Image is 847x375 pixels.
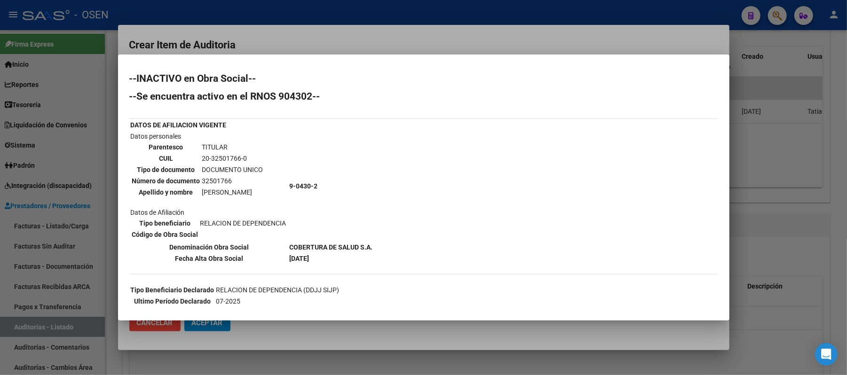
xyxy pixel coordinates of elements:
td: DOCUMENTO UNICO [202,164,264,175]
td: RELACION DE DEPENDENCIA (DDJJ SIJP) [216,285,340,295]
th: CUIL [132,153,201,164]
th: Fecha Alta Obra Social [130,253,288,264]
th: Parentesco [132,142,201,152]
th: Tipo Beneficiario Declarado [130,285,215,295]
th: Número de documento [132,176,201,186]
b: DATOS DE AFILIACION VIGENTE [131,121,227,129]
b: 9-0430-2 [290,182,318,190]
b: COBERTURA DE SALUD S.A. [290,243,373,251]
td: 32501766 [202,176,264,186]
td: [PERSON_NAME] [202,187,264,197]
h2: --INACTIVO en Obra Social-- [129,74,718,83]
td: 07-2025 [216,296,340,306]
b: [DATE] [290,255,309,262]
div: Open Intercom Messenger [815,343,838,366]
h2: --Se encuentra activo en el RNOS 904302-- [129,92,718,101]
th: Código de Obra Social [132,229,199,240]
th: Tipo beneficiario [132,218,199,228]
td: RELACION DE DEPENDENCIA [200,218,287,228]
th: Apellido y nombre [132,187,201,197]
th: Tipo de documento [132,164,201,175]
td: TITULAR [202,142,264,152]
td: Datos personales Datos de Afiliación [130,131,288,241]
th: Ultimo Período Declarado [130,296,215,306]
td: 20-32501766-0 [202,153,264,164]
th: Denominación Obra Social [130,242,288,252]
